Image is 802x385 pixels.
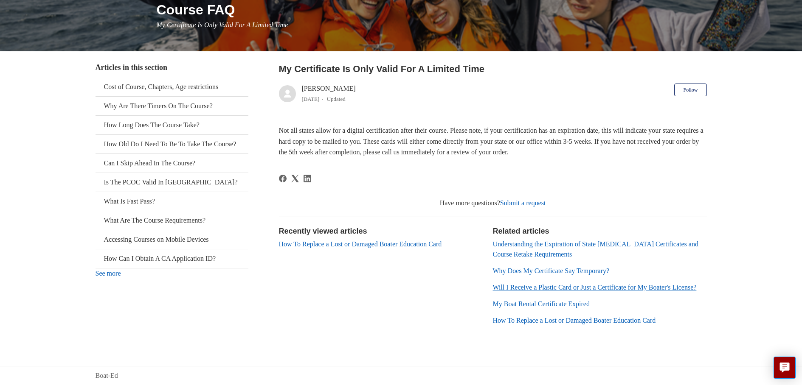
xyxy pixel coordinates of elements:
a: How To Replace a Lost or Damaged Boater Education Card [493,317,656,324]
a: How To Replace a Lost or Damaged Boater Education Card [279,240,442,248]
a: LinkedIn [304,175,311,182]
div: [PERSON_NAME] [302,84,356,104]
h2: Related articles [493,226,707,237]
svg: Share this page on Facebook [279,175,287,182]
a: See more [96,270,121,277]
a: Submit a request [500,199,546,206]
a: Cost of Course, Chapters, Age restrictions [96,78,248,96]
a: Why Are There Timers On The Course? [96,97,248,115]
a: Will I Receive a Plastic Card or Just a Certificate for My Boater's License? [493,284,697,291]
div: Have more questions? [279,198,707,208]
a: Boat-Ed [96,371,118,381]
a: My Boat Rental Certificate Expired [493,300,590,307]
button: Live chat [774,357,796,379]
a: How Long Does The Course Take? [96,116,248,134]
a: Understanding the Expiration of State [MEDICAL_DATA] Certificates and Course Retake Requirements [493,240,698,258]
span: Articles in this section [96,63,167,72]
time: 03/21/2024, 11:26 [302,96,320,102]
a: What Are The Course Requirements? [96,211,248,230]
a: Why Does My Certificate Say Temporary? [493,267,610,274]
span: My Certificate Is Only Valid For A Limited Time [157,21,288,28]
a: What Is Fast Pass? [96,192,248,211]
a: Accessing Courses on Mobile Devices [96,230,248,249]
a: How Can I Obtain A CA Application ID? [96,249,248,268]
svg: Share this page on X Corp [291,175,299,182]
h2: My Certificate Is Only Valid For A Limited Time [279,62,707,76]
a: Facebook [279,175,287,182]
a: X Corp [291,175,299,182]
a: Can I Skip Ahead In The Course? [96,154,248,173]
button: Follow Article [674,84,706,96]
a: Is The PCOC Valid In [GEOGRAPHIC_DATA]? [96,173,248,192]
p: Not all states allow for a digital certification after their course. Please note, if your certifi... [279,125,707,158]
h2: Recently viewed articles [279,226,484,237]
svg: Share this page on LinkedIn [304,175,311,182]
li: Updated [327,96,346,102]
a: How Old Do I Need To Be To Take The Course? [96,135,248,153]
